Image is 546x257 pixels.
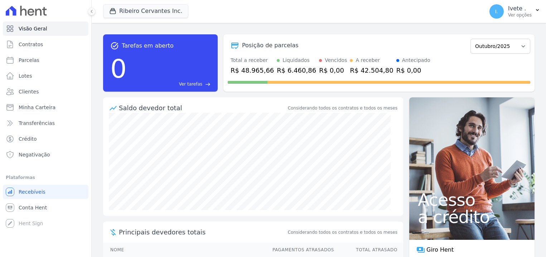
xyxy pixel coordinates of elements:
button: Ribeiro Cervantes Inc. [103,4,188,18]
span: Giro Hent [426,246,454,254]
span: Principais devedores totais [119,227,286,237]
span: Parcelas [19,57,39,64]
div: Considerando todos os contratos e todos os meses [288,105,397,111]
span: I. [495,9,498,14]
span: Contratos [19,41,43,48]
div: Antecipado [402,57,430,64]
span: Tarefas em aberto [122,42,174,50]
p: Ivete . [508,5,532,12]
div: Saldo devedor total [119,103,286,113]
div: R$ 0,00 [396,66,430,75]
span: Negativação [19,151,50,158]
div: 0 [110,50,127,87]
div: R$ 42.504,80 [350,66,393,75]
div: R$ 48.965,66 [231,66,274,75]
span: Conta Hent [19,204,47,211]
span: Visão Geral [19,25,47,32]
a: Negativação [3,147,88,162]
a: Ver tarefas east [130,81,211,87]
a: Recebíveis [3,185,88,199]
a: Clientes [3,84,88,99]
a: Contratos [3,37,88,52]
a: Minha Carteira [3,100,88,115]
a: Conta Hent [3,200,88,215]
button: I. Ivete . Ver opções [484,1,546,21]
a: Crédito [3,132,88,146]
span: Ver tarefas [179,81,202,87]
span: Acesso [418,191,526,208]
div: Liquidados [282,57,310,64]
span: task_alt [110,42,119,50]
a: Lotes [3,69,88,83]
a: Visão Geral [3,21,88,36]
span: a crédito [418,208,526,226]
span: Crédito [19,135,37,142]
div: Posição de parcelas [242,41,299,50]
a: Transferências [3,116,88,130]
a: Parcelas [3,53,88,67]
div: Total a receber [231,57,274,64]
div: R$ 0,00 [319,66,347,75]
span: Considerando todos os contratos e todos os meses [288,229,397,236]
div: R$ 6.460,86 [277,66,316,75]
span: east [205,82,211,87]
p: Ver opções [508,12,532,18]
span: Clientes [19,88,39,95]
div: Plataformas [6,173,86,182]
span: Minha Carteira [19,104,55,111]
div: Vencidos [325,57,347,64]
span: Transferências [19,120,55,127]
span: Lotes [19,72,32,79]
span: Recebíveis [19,188,45,195]
div: A receber [356,57,380,64]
